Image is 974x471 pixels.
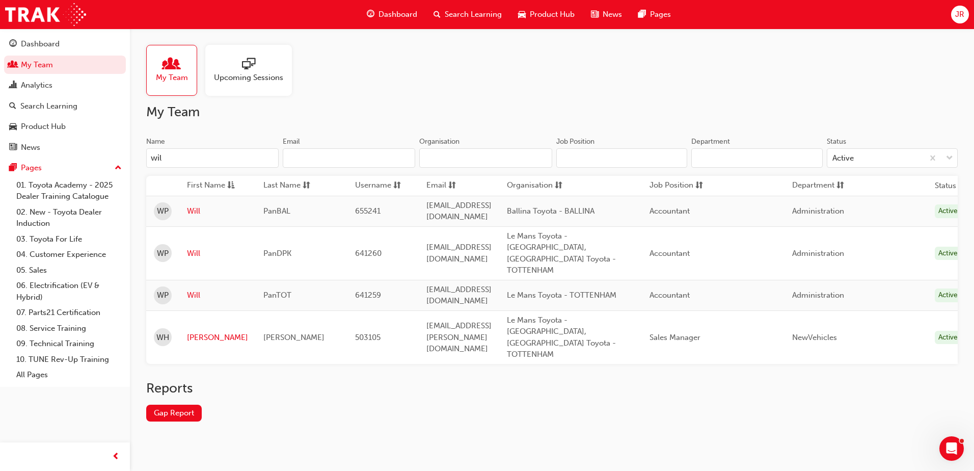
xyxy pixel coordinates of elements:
[518,8,526,21] span: car-icon
[146,104,958,120] h2: My Team
[303,179,310,192] span: sorting-icon
[393,179,401,192] span: sorting-icon
[157,205,169,217] span: WP
[951,6,969,23] button: JR
[187,205,248,217] a: Will
[9,61,17,70] span: people-icon
[510,4,583,25] a: car-iconProduct Hub
[146,45,205,96] a: My Team
[507,231,616,275] span: Le Mans Toyota - [GEOGRAPHIC_DATA], [GEOGRAPHIC_DATA] Toyota - TOTTENHAM
[419,137,459,147] div: Organisation
[187,290,248,301] a: Will
[146,405,202,422] a: Gap Report
[9,143,17,152] span: news-icon
[426,243,492,264] span: [EMAIL_ADDRESS][DOMAIN_NAME]
[12,367,126,383] a: All Pages
[21,38,60,50] div: Dashboard
[9,40,17,49] span: guage-icon
[12,263,126,278] a: 05. Sales
[695,179,703,192] span: sorting-icon
[445,9,502,20] span: Search Learning
[836,179,844,192] span: sorting-icon
[426,179,482,192] button: Emailsorting-icon
[187,179,225,192] span: First Name
[935,331,961,345] div: Active
[650,179,693,192] span: Job Position
[507,179,553,192] span: Organisation
[4,159,126,177] button: Pages
[650,179,706,192] button: Job Positionsorting-icon
[9,122,17,132] span: car-icon
[9,164,17,173] span: pages-icon
[355,291,381,300] span: 641259
[603,9,622,20] span: News
[426,321,492,353] span: [EMAIL_ADDRESS][PERSON_NAME][DOMAIN_NAME]
[792,206,844,216] span: Administration
[555,179,562,192] span: sorting-icon
[12,321,126,336] a: 08. Service Training
[12,231,126,247] a: 03. Toyota For Life
[20,100,77,112] div: Search Learning
[355,249,382,258] span: 641260
[419,148,552,168] input: Organisation
[157,248,169,259] span: WP
[165,58,178,72] span: people-icon
[263,179,301,192] span: Last Name
[355,333,381,342] span: 503105
[263,291,291,300] span: PanTOT
[426,285,492,306] span: [EMAIL_ADDRESS][DOMAIN_NAME]
[283,137,300,147] div: Email
[591,8,599,21] span: news-icon
[146,148,279,168] input: Name
[146,137,165,147] div: Name
[4,97,126,116] a: Search Learning
[556,137,594,147] div: Job Position
[426,179,446,192] span: Email
[112,451,120,463] span: prev-icon
[227,179,235,192] span: asc-icon
[367,8,374,21] span: guage-icon
[630,4,679,25] a: pages-iconPages
[4,138,126,157] a: News
[146,380,958,397] h2: Reports
[507,206,594,216] span: Ballina Toyota - BALLINA
[792,179,848,192] button: Departmentsorting-icon
[378,9,417,20] span: Dashboard
[4,117,126,136] a: Product Hub
[156,72,188,84] span: My Team
[425,4,510,25] a: search-iconSearch Learning
[507,179,563,192] button: Organisationsorting-icon
[187,248,248,259] a: Will
[242,58,255,72] span: sessionType_ONLINE_URL-icon
[157,290,169,301] span: WP
[12,336,126,352] a: 09. Technical Training
[650,9,671,20] span: Pages
[935,289,961,302] div: Active
[355,206,381,216] span: 655241
[426,201,492,222] span: [EMAIL_ADDRESS][DOMAIN_NAME]
[650,249,690,258] span: Accountant
[507,291,616,300] span: Le Mans Toyota - TOTTENHAM
[263,179,319,192] button: Last Namesorting-icon
[935,204,961,218] div: Active
[283,148,415,168] input: Email
[935,247,961,260] div: Active
[939,436,964,461] iframe: Intercom live chat
[359,4,425,25] a: guage-iconDashboard
[832,152,854,164] div: Active
[115,162,122,175] span: up-icon
[434,8,441,21] span: search-icon
[12,305,126,321] a: 07. Parts21 Certification
[935,180,956,192] th: Status
[156,332,169,344] span: WH
[792,291,844,300] span: Administration
[5,3,86,26] img: Trak
[187,179,243,192] button: First Nameasc-icon
[946,152,953,165] span: down-icon
[12,247,126,263] a: 04. Customer Experience
[792,249,844,258] span: Administration
[955,9,964,20] span: JR
[650,206,690,216] span: Accountant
